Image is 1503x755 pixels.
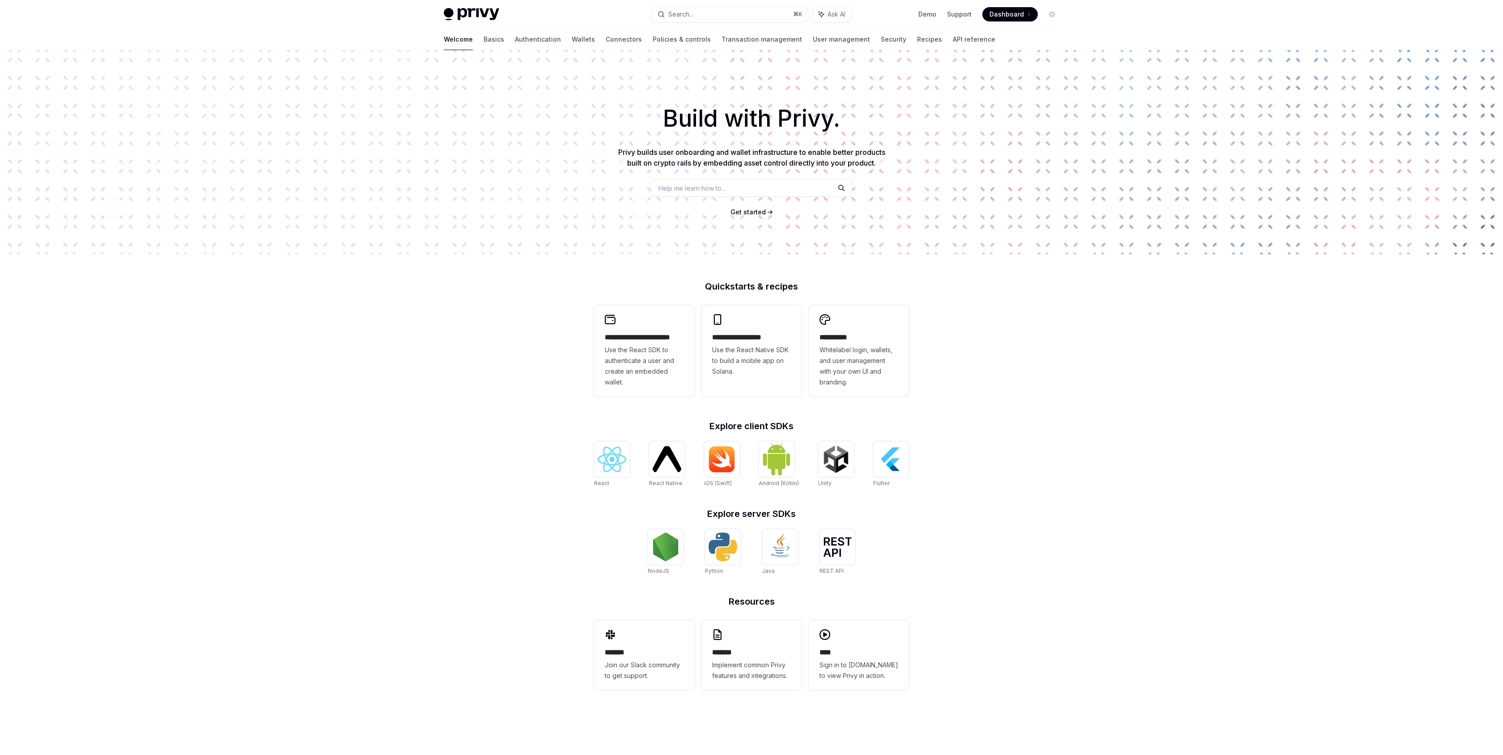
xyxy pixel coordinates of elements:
[606,29,642,50] a: Connectors
[819,345,898,388] span: Whitelabel login, wallets, and user management with your own UI and branding.
[918,10,936,19] a: Demo
[823,537,852,557] img: REST API
[618,148,885,167] span: Privy builds user onboarding and wallet infrastructure to enable better products built on crypto ...
[766,533,794,561] img: Java
[705,529,741,576] a: PythonPython
[709,533,737,561] img: Python
[605,345,684,388] span: Use the React SDK to authenticate a user and create an embedded wallet.
[704,480,732,486] span: iOS (Swift)
[605,660,684,681] span: Join our Slack community to get support.
[712,660,791,681] span: Implement common Privy features and integrations.
[594,422,909,431] h2: Explore client SDKs
[704,441,740,488] a: iOS (Swift)iOS (Swift)
[873,480,890,486] span: Flutter
[762,529,798,576] a: JavaJava
[982,7,1038,21] a: Dashboard
[1045,7,1059,21] button: Toggle dark mode
[653,446,681,472] img: React Native
[759,480,799,486] span: Android (Kotlin)
[813,29,870,50] a: User management
[828,10,845,19] span: Ask AI
[651,533,680,561] img: NodeJS
[515,29,561,50] a: Authentication
[653,29,711,50] a: Policies & controls
[819,529,855,576] a: REST APIREST API
[881,29,906,50] a: Security
[818,480,832,486] span: Unity
[701,305,802,397] a: **** **** **** ***Use the React Native SDK to build a mobile app on Solana.
[812,6,852,22] button: Ask AI
[762,567,775,574] span: Java
[572,29,595,50] a: Wallets
[594,282,909,291] h2: Quickstarts & recipes
[648,529,684,576] a: NodeJSNodeJS
[759,441,799,488] a: Android (Kotlin)Android (Kotlin)
[793,11,802,18] span: ⌘ K
[953,29,995,50] a: API reference
[917,29,942,50] a: Recipes
[649,480,683,486] span: React Native
[947,10,972,19] a: Support
[658,183,726,193] span: Help me learn how to…
[701,620,802,690] a: **** **Implement common Privy features and integrations.
[598,447,626,472] img: React
[819,660,898,681] span: Sign in to [DOMAIN_NAME] to view Privy in action.
[444,8,499,21] img: light logo
[484,29,504,50] a: Basics
[594,480,609,486] span: React
[730,208,766,217] a: Get started
[594,597,909,606] h2: Resources
[989,10,1024,19] span: Dashboard
[594,620,694,690] a: **** **Join our Slack community to get support.
[877,445,905,473] img: Flutter
[712,345,791,377] span: Use the React Native SDK to build a mobile app on Solana.
[594,441,630,488] a: ReactReact
[819,567,844,574] span: REST API
[809,305,909,397] a: **** *****Whitelabel login, wallets, and user management with your own UI and branding.
[14,101,1489,136] h1: Build with Privy.
[818,441,854,488] a: UnityUnity
[594,509,909,518] h2: Explore server SDKs
[648,567,669,574] span: NodeJS
[809,620,909,690] a: ****Sign in to [DOMAIN_NAME] to view Privy in action.
[730,208,766,216] span: Get started
[649,441,685,488] a: React NativeReact Native
[651,6,808,22] button: Search...⌘K
[822,445,850,473] img: Unity
[762,442,791,476] img: Android (Kotlin)
[708,446,736,473] img: iOS (Swift)
[705,567,723,574] span: Python
[722,29,802,50] a: Transaction management
[444,29,473,50] a: Welcome
[668,9,693,20] div: Search...
[873,441,909,488] a: FlutterFlutter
